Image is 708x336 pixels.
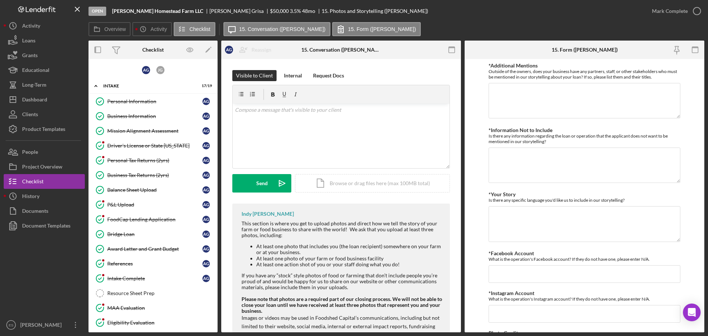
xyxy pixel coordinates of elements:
div: A G [202,260,210,267]
div: Outside of the owners, does your business have any partners, staff, or other stakeholders who mus... [489,69,680,80]
div: Long-Term [22,77,46,94]
span: $50,000 [270,8,289,14]
button: Activity [4,18,85,33]
div: 48 mo [302,8,315,14]
div: A G [225,46,233,54]
li: At least one photo of your farm or food business facility [256,256,442,261]
button: Overview [88,22,131,36]
button: Product Templates [4,122,85,136]
button: 15. Conversation ([PERSON_NAME]) [223,22,330,36]
div: Internal [284,70,302,81]
div: Educational [22,63,49,79]
div: FoodCap Lending Application [107,217,202,222]
div: Checklist [22,174,44,191]
button: Request Docs [309,70,348,81]
div: Product Templates [22,122,65,138]
a: Intake CompleteAG [92,271,214,286]
div: Checklist [142,47,164,53]
button: Checklist [4,174,85,189]
div: Mission Alignment Assessment [107,128,202,134]
label: *Instagram Account [489,290,534,296]
div: Open [88,7,106,16]
div: [PERSON_NAME] [18,318,66,334]
div: Is there any specific language you'd like us to include in our storytelling? [489,197,680,203]
div: Dashboard [22,92,47,109]
a: Personal InformationAG [92,94,214,109]
div: Clients [22,107,38,124]
div: Activity [22,18,40,35]
div: A G [202,201,210,208]
div: 15. Form ([PERSON_NAME]) [552,47,618,53]
button: AGReassign [221,42,279,57]
button: Internal [280,70,306,81]
div: A G [202,142,210,149]
a: Balance Sheet UploadAG [92,183,214,197]
div: Document Templates [22,218,70,235]
button: Clients [4,107,85,122]
button: Documents [4,204,85,218]
div: P&L Upload [107,202,202,208]
a: Project Overview [4,159,85,174]
div: 3.5 % [290,8,301,14]
label: Photo Credit [489,330,518,336]
div: History [22,189,39,205]
div: A G [202,157,210,164]
label: 15. Conversation ([PERSON_NAME]) [239,26,326,32]
div: 15. Conversation ([PERSON_NAME]) [301,47,381,53]
div: J G [156,66,164,74]
a: Bridge LoanAG [92,227,214,242]
div: [PERSON_NAME] Grisa [209,8,270,14]
label: Checklist [190,26,211,32]
text: ES [9,323,14,327]
a: Resource Sheet Prep [92,286,214,301]
div: Resource Sheet Prep [107,290,214,296]
li: At least one photo that includes you (the loan recipient) somewhere on your farm or at your busin... [256,243,442,255]
div: Intake Complete [107,276,202,281]
a: Personal Tax Returns (2yrs)AG [92,153,214,168]
a: Document Templates [4,218,85,233]
strong: Please note that photos are a required part of our closing process. We will not be able to close ... [242,296,442,314]
button: Mark Complete [645,4,704,18]
div: Intake [103,84,194,88]
div: Award Letter and Grant Budget [107,246,202,252]
div: A G [202,245,210,253]
div: Project Overview [22,159,62,176]
a: Driver's License or State [US_STATE]AG [92,138,214,153]
a: Dashboard [4,92,85,107]
div: What is the operation's Facebook account? If they do not have one, please enter N/A. [489,256,680,262]
div: A G [202,172,210,179]
div: Open Intercom Messenger [683,304,701,321]
a: Eligibility Evaluation [92,315,214,330]
b: [PERSON_NAME] Homestead Farm LLC [112,8,203,14]
label: Overview [104,26,126,32]
label: *Facebook Account [489,250,534,256]
div: Eligibility Evaluation [107,320,214,326]
a: Grants [4,48,85,63]
li: At least one action shot of you or your staff doing what you do! [256,261,442,267]
div: Request Docs [313,70,344,81]
div: Send [256,174,268,193]
div: References [107,261,202,267]
div: A G [202,231,210,238]
div: People [22,145,38,161]
button: Checklist [174,22,215,36]
div: Personal Information [107,98,202,104]
button: Send [232,174,291,193]
a: Mission Alignment AssessmentAG [92,124,214,138]
button: People [4,145,85,159]
label: Activity [150,26,167,32]
div: Visible to Client [236,70,273,81]
div: A G [202,112,210,120]
div: A G [202,275,210,282]
div: Indy [PERSON_NAME] [242,211,294,217]
a: Award Letter and Grant BudgetAG [92,242,214,256]
a: P&L UploadAG [92,197,214,212]
div: Documents [22,204,48,220]
div: 17 / 19 [199,84,212,88]
div: 15. Photos and Storytelling ([PERSON_NAME]) [322,8,428,14]
div: This section is where you get to upload photos and direct how we tell the story of your farm or f... [242,221,442,238]
div: If you have any “stock” style photos of food or farming that don’t include people you’re proud of... [242,273,442,290]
